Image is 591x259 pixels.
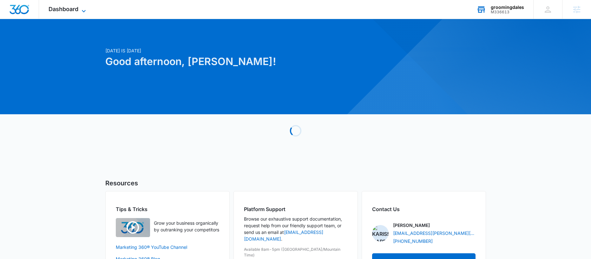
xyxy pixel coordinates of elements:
h1: Good afternoon, [PERSON_NAME]! [105,54,357,69]
h5: Resources [105,178,486,188]
p: [DATE] is [DATE] [105,47,357,54]
a: [EMAIL_ADDRESS][PERSON_NAME][DOMAIN_NAME] [393,230,476,236]
p: Browse our exhaustive support documentation, request help from our friendly support team, or send... [244,216,347,242]
img: Quick Overview Video [116,218,150,237]
img: Karissa Harris [372,225,389,242]
p: Available 8am-5pm ([GEOGRAPHIC_DATA]/Mountain Time) [244,247,347,258]
span: Dashboard [49,6,78,12]
div: account name [491,5,524,10]
a: Marketing 360® YouTube Channel [116,244,219,250]
p: [PERSON_NAME] [393,222,430,229]
h2: Tips & Tricks [116,205,219,213]
h2: Contact Us [372,205,476,213]
a: [PHONE_NUMBER] [393,238,433,244]
div: account id [491,10,524,14]
h2: Platform Support [244,205,347,213]
p: Grow your business organically by outranking your competitors [154,220,219,233]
